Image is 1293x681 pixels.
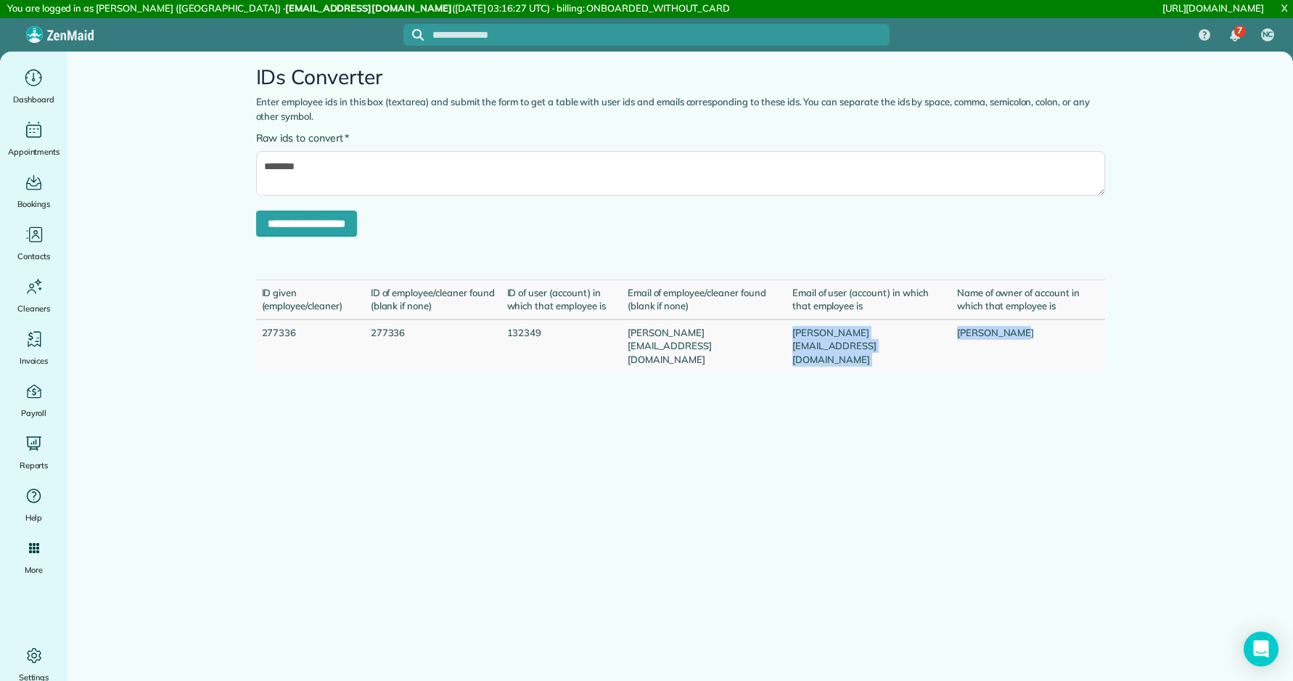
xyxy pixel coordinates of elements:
td: ID of employee/cleaner found (blank if none) [365,280,501,319]
a: [URL][DOMAIN_NAME] [1162,2,1264,14]
td: 277336 [365,319,501,372]
td: Email of user (account) in which that employee is [787,280,951,319]
td: 132349 [501,319,622,372]
span: Dashboard [13,92,54,107]
span: Help [25,510,43,525]
a: Cleaners [6,275,62,316]
strong: [EMAIL_ADDRESS][DOMAIN_NAME] [285,2,452,14]
div: Open Intercom Messenger [1244,632,1278,666]
td: Name of owner of account in which that employee is [951,280,1105,319]
span: More [25,563,43,577]
a: Help [6,484,62,525]
td: [PERSON_NAME] [951,319,1105,372]
span: Reports [20,458,49,473]
button: Focus search [403,29,424,41]
td: ID given (employee/cleaner) [256,280,365,319]
td: [PERSON_NAME][EMAIL_ADDRESS][DOMAIN_NAME] [787,319,951,372]
label: Raw ids to convert [256,131,350,145]
span: Appointments [8,144,60,159]
div: 7 unread notifications [1220,20,1250,52]
td: [PERSON_NAME][EMAIL_ADDRESS][DOMAIN_NAME] [622,319,787,372]
span: NC [1263,29,1273,41]
a: Contacts [6,223,62,264]
td: Email of employee/cleaner found (blank if none) [622,280,787,319]
span: Invoices [20,354,49,368]
svg: Focus search [412,29,424,41]
nav: Main [1187,18,1293,52]
p: Enter employee ids in this box (textarea) and submit the form to get a table with user ids and em... [256,95,1105,123]
td: ID of user (account) in which that employee is [501,280,622,319]
span: 7 [1237,25,1242,36]
span: Cleaners [17,301,50,316]
span: Contacts [17,249,50,264]
h2: IDs Converter [256,66,1105,89]
a: Appointments [6,118,62,159]
span: Payroll [21,406,47,420]
td: 277336 [256,319,365,372]
a: Reports [6,432,62,473]
a: Bookings [6,171,62,211]
a: Invoices [6,327,62,368]
a: Dashboard [6,66,62,107]
span: Bookings [17,197,51,211]
a: Payroll [6,380,62,420]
